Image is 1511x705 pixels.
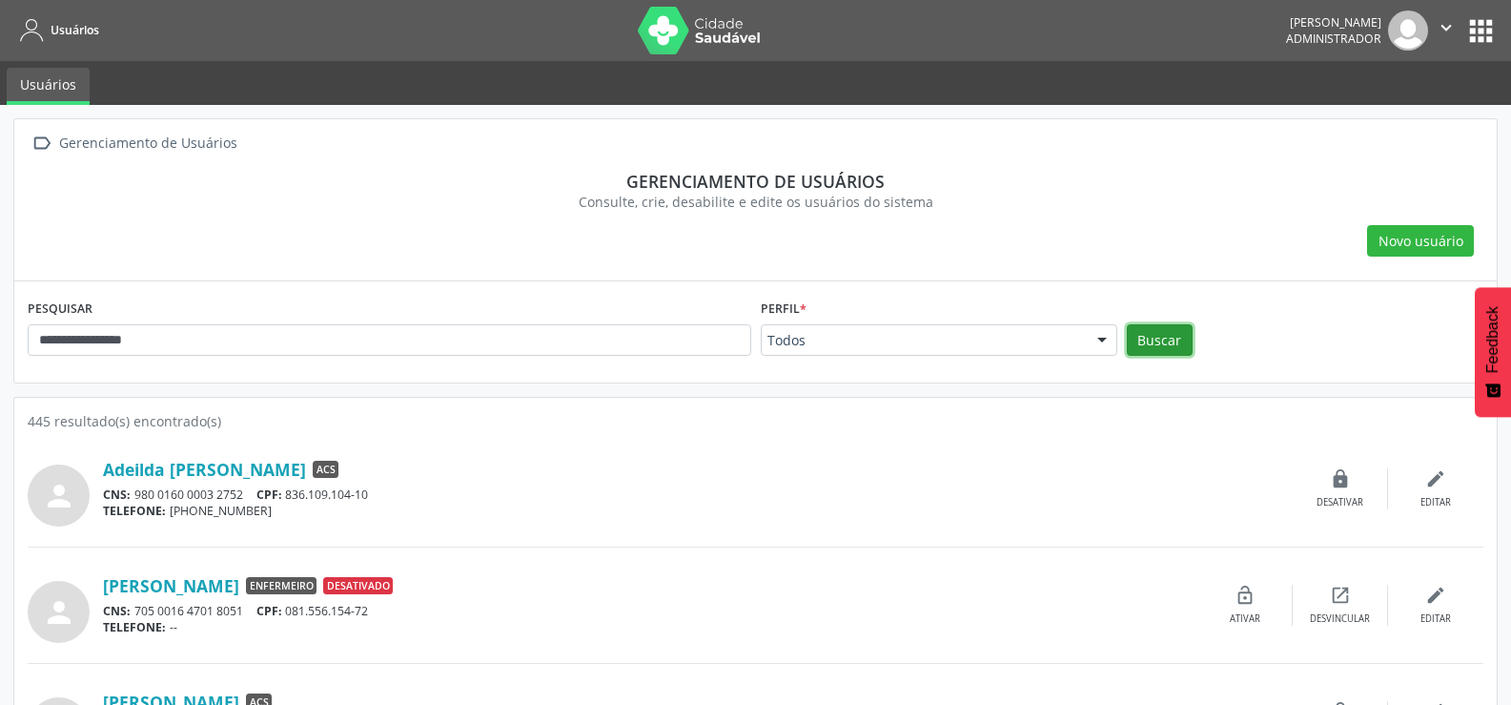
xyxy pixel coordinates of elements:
[103,603,131,619] span: CNS:
[28,411,1483,431] div: 445 resultado(s) encontrado(s)
[42,479,76,513] i: person
[1428,10,1464,51] button: 
[256,603,282,619] span: CPF:
[55,130,240,157] div: Gerenciamento de Usuários
[1425,468,1446,489] i: edit
[41,192,1470,212] div: Consulte, crie, desabilite e edite os usuários do sistema
[767,331,1078,350] span: Todos
[1484,306,1501,373] span: Feedback
[1127,324,1193,357] button: Buscar
[7,68,90,105] a: Usuários
[1317,496,1363,509] div: Desativar
[313,461,338,478] span: ACS
[1330,468,1351,489] i: lock
[51,22,99,38] span: Usuários
[1378,231,1463,251] span: Novo usuário
[1286,31,1381,47] span: Administrador
[1367,225,1474,258] button: Novo usuário
[103,619,166,635] span: TELEFONE:
[28,295,92,324] label: PESQUISAR
[1235,585,1256,606] i: lock_open
[103,487,131,503] span: CNS:
[103,459,306,480] a: Adeilda [PERSON_NAME]
[1330,585,1351,606] i: open_in_new
[761,295,807,324] label: Perfil
[323,577,393,594] span: Desativado
[42,595,76,630] i: person
[28,130,55,157] i: 
[1425,585,1446,606] i: edit
[103,487,1293,503] div: 980 0160 0003 2752 836.109.104-10
[13,14,99,46] a: Usuários
[103,503,166,519] span: TELEFONE:
[103,503,1293,519] div: [PHONE_NUMBER]
[1286,14,1381,31] div: [PERSON_NAME]
[1436,17,1457,38] i: 
[1420,496,1451,509] div: Editar
[103,603,1197,619] div: 705 0016 4701 8051 081.556.154-72
[41,171,1470,192] div: Gerenciamento de usuários
[256,487,282,503] span: CPF:
[103,619,1197,635] div: --
[1230,612,1260,626] div: Ativar
[1310,612,1370,626] div: Desvincular
[1420,612,1451,626] div: Editar
[28,130,240,157] a:  Gerenciamento de Usuários
[1475,287,1511,417] button: Feedback - Mostrar pesquisa
[1464,14,1498,48] button: apps
[1388,10,1428,51] img: img
[246,577,316,594] span: Enfermeiro
[103,575,239,596] a: [PERSON_NAME]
